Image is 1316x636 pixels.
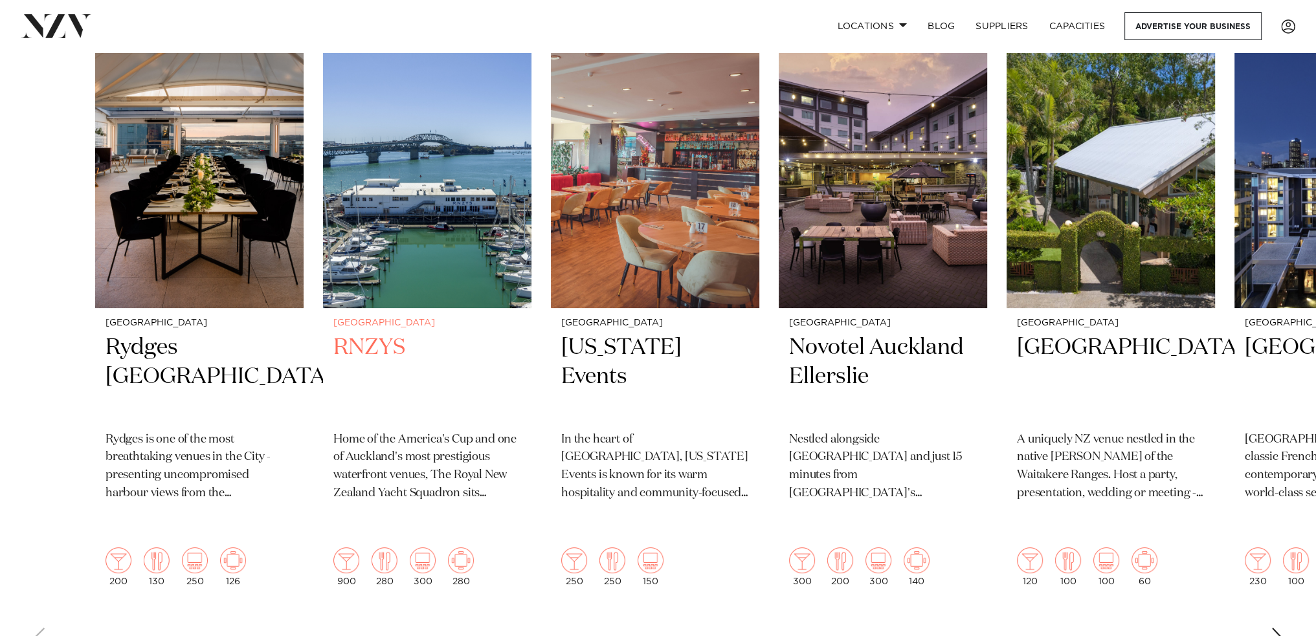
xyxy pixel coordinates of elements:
img: dining.png [1283,547,1309,573]
a: [GEOGRAPHIC_DATA] [GEOGRAPHIC_DATA] A uniquely NZ venue nestled in the native [PERSON_NAME] of th... [1007,28,1215,597]
img: nzv-logo.png [21,14,91,38]
div: 280 [448,547,474,586]
div: 140 [904,547,930,586]
img: theatre.png [638,547,664,573]
swiper-slide: 2 / 48 [323,28,531,597]
h2: [US_STATE] Events [561,333,749,421]
div: 300 [410,547,436,586]
img: cocktail.png [1245,547,1271,573]
img: cocktail.png [333,547,359,573]
small: [GEOGRAPHIC_DATA] [1017,318,1205,328]
div: 900 [333,547,359,586]
a: BLOG [917,12,965,40]
div: 200 [827,547,853,586]
swiper-slide: 5 / 48 [1007,28,1215,597]
a: [GEOGRAPHIC_DATA] Rydges [GEOGRAPHIC_DATA] Rydges is one of the most breathtaking venues in the C... [95,28,304,597]
img: cocktail.png [106,547,131,573]
img: theatre.png [410,547,436,573]
h2: Novotel Auckland Ellerslie [789,333,977,421]
swiper-slide: 3 / 48 [551,28,759,597]
swiper-slide: 4 / 48 [779,28,987,597]
img: cocktail.png [1017,547,1043,573]
swiper-slide: 1 / 48 [95,28,304,597]
img: meeting.png [1132,547,1157,573]
h2: RNZYS [333,333,521,421]
div: 250 [561,547,587,586]
img: theatre.png [182,547,208,573]
div: 230 [1245,547,1271,586]
img: cocktail.png [789,547,815,573]
div: 300 [789,547,815,586]
div: 200 [106,547,131,586]
div: 250 [599,547,625,586]
div: 150 [638,547,664,586]
a: Dining area at Texas Events in Auckland [GEOGRAPHIC_DATA] [US_STATE] Events In the heart of [GEOG... [551,28,759,597]
a: [GEOGRAPHIC_DATA] RNZYS Home of the America's Cup and one of Auckland's most prestigious waterfro... [323,28,531,597]
img: dining.png [372,547,397,573]
a: [GEOGRAPHIC_DATA] Novotel Auckland Ellerslie Nestled alongside [GEOGRAPHIC_DATA] and just 15 minu... [779,28,987,597]
div: 100 [1093,547,1119,586]
div: 100 [1283,547,1309,586]
small: [GEOGRAPHIC_DATA] [333,318,521,328]
img: meeting.png [220,547,246,573]
p: Home of the America's Cup and one of Auckland's most prestigious waterfront venues, The Royal New... [333,431,521,503]
p: Rydges is one of the most breathtaking venues in the City - presenting uncompromised harbour view... [106,431,293,503]
h2: Rydges [GEOGRAPHIC_DATA] [106,333,293,421]
img: theatre.png [865,547,891,573]
a: SUPPLIERS [965,12,1038,40]
div: 60 [1132,547,1157,586]
a: Advertise your business [1124,12,1262,40]
h2: [GEOGRAPHIC_DATA] [1017,333,1205,421]
div: 250 [182,547,208,586]
small: [GEOGRAPHIC_DATA] [106,318,293,328]
small: [GEOGRAPHIC_DATA] [789,318,977,328]
img: meeting.png [448,547,474,573]
small: [GEOGRAPHIC_DATA] [561,318,749,328]
div: 300 [865,547,891,586]
div: 120 [1017,547,1043,586]
div: 280 [372,547,397,586]
img: Dining area at Texas Events in Auckland [551,28,759,308]
p: In the heart of [GEOGRAPHIC_DATA], [US_STATE] Events is known for its warm hospitality and commun... [561,431,749,503]
img: theatre.png [1093,547,1119,573]
div: 100 [1055,547,1081,586]
img: cocktail.png [561,547,587,573]
a: Capacities [1039,12,1116,40]
img: dining.png [827,547,853,573]
div: 130 [144,547,170,586]
img: dining.png [1055,547,1081,573]
a: Locations [827,12,917,40]
img: dining.png [144,547,170,573]
img: dining.png [599,547,625,573]
p: A uniquely NZ venue nestled in the native [PERSON_NAME] of the Waitakere Ranges. Host a party, pr... [1017,431,1205,503]
img: meeting.png [904,547,930,573]
div: 126 [220,547,246,586]
p: Nestled alongside [GEOGRAPHIC_DATA] and just 15 minutes from [GEOGRAPHIC_DATA]'s [GEOGRAPHIC_DATA... [789,431,977,503]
